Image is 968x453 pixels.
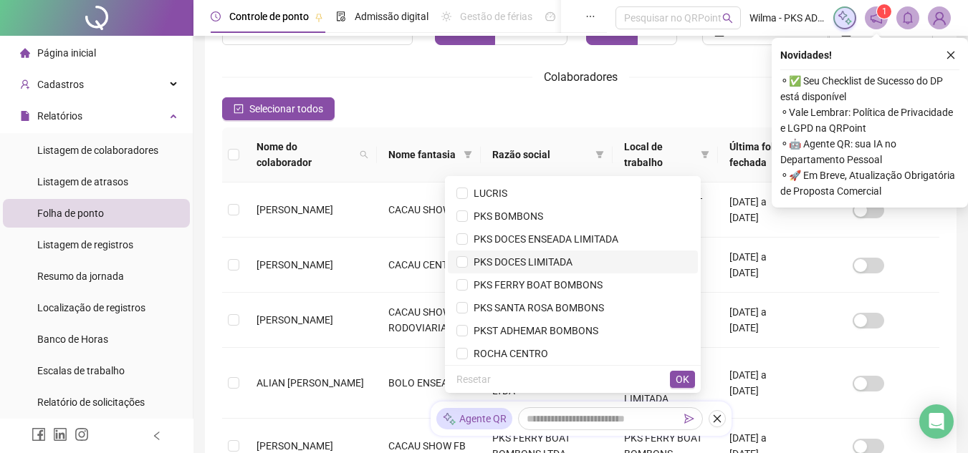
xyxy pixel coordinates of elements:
[451,371,497,388] button: Resetar
[37,208,104,219] span: Folha de ponto
[257,204,333,215] span: [PERSON_NAME]
[464,150,472,159] span: filter
[436,408,512,429] div: Agente QR
[701,150,709,159] span: filter
[718,293,798,348] td: [DATE] a [DATE]
[780,47,832,63] span: Novidades !
[837,10,853,26] img: sparkle-icon.fc2bf0ac1784a2077858766a79e2daf3.svg
[718,238,798,293] td: [DATE] a [DATE]
[468,187,507,199] span: LUCRIS
[722,13,733,24] span: search
[882,6,887,16] span: 1
[37,302,145,313] span: Localização de registros
[780,136,959,167] span: ⚬ 🤖 Agente QR: sua IA no Departamento Pessoal
[468,348,548,359] span: ROCHA CENTRO
[718,182,798,238] td: [DATE] a [DATE]
[585,11,595,21] span: ellipsis
[211,11,221,21] span: clock-circle
[749,10,825,26] span: Wilma - PKS ADMINISTRADORA
[377,293,481,348] td: CACAU SHOW RODOVIARIA
[684,414,694,424] span: send
[53,427,67,442] span: linkedin
[257,377,364,389] span: ALIAN [PERSON_NAME]
[37,333,108,345] span: Banco de Horas
[37,271,124,282] span: Resumo da jornada
[624,139,695,170] span: Local de trabalho
[37,239,133,250] span: Listagem de registros
[37,47,96,59] span: Página inicial
[718,348,798,419] td: [DATE] a [DATE]
[492,147,590,162] span: Razão social
[946,50,956,60] span: close
[37,396,145,408] span: Relatório de solicitações
[442,411,456,427] img: sparkle-icon.fc2bf0ac1784a2077858766a79e2daf3.svg
[75,427,89,442] span: instagram
[460,11,532,22] span: Gestão de férias
[901,11,914,24] span: bell
[377,182,481,238] td: CACAU SHOW FB
[234,104,244,114] span: check-square
[257,259,333,271] span: [PERSON_NAME]
[718,127,798,182] th: Última folha fechada
[468,256,572,268] span: PKS DOCES LIMITADA
[336,11,346,21] span: file-done
[698,136,712,173] span: filter
[20,111,30,121] span: file
[377,238,481,293] td: CACAU CENTRO
[37,110,82,122] span: Relatórios
[37,145,158,156] span: Listagem de colaboradores
[468,233,618,245] span: PKS DOCES ENSEADA LIMITADA
[377,348,481,419] td: BOLO ENSEADA
[357,136,371,173] span: search
[257,139,354,170] span: Nome do colaborador
[37,176,128,187] span: Listagem de atrasos
[676,371,689,387] span: OK
[37,365,125,376] span: Escalas de trabalho
[468,279,603,291] span: PKS FERRY BOAT BOMBONS
[670,371,695,388] button: OK
[712,414,722,424] span: close
[355,11,428,22] span: Admissão digital
[877,4,891,19] sup: 1
[468,302,604,313] span: PKS SANTA ROSA BOMBONS
[441,11,451,21] span: sun
[257,314,333,326] span: [PERSON_NAME]
[32,427,46,442] span: facebook
[780,73,959,104] span: ⚬ ✅ Seu Checklist de Sucesso do DP está disponível
[249,101,323,117] span: Selecionar todos
[305,25,317,36] span: to
[468,325,598,336] span: PKST ADHEMAR BOMBONS
[257,440,333,452] span: [PERSON_NAME]
[315,13,323,21] span: pushpin
[870,11,883,24] span: notification
[37,79,84,90] span: Cadastros
[919,404,954,439] div: Open Intercom Messenger
[780,167,959,199] span: ⚬ 🚀 Em Breve, Atualização Obrigatória de Proposta Comercial
[360,150,368,159] span: search
[468,210,543,222] span: PKS BOMBONS
[544,70,618,84] span: Colaboradores
[780,104,959,136] span: ⚬ Vale Lembrar: Política de Privacidade e LGPD na QRPoint
[20,48,30,58] span: home
[222,97,335,120] button: Selecionar todos
[595,150,604,159] span: filter
[152,431,162,441] span: left
[229,11,309,22] span: Controle de ponto
[388,147,458,162] span: Nome fantasia
[20,79,30,89] span: user-add
[929,7,950,29] img: 74760
[593,144,607,165] span: filter
[461,144,475,165] span: filter
[545,11,555,21] span: dashboard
